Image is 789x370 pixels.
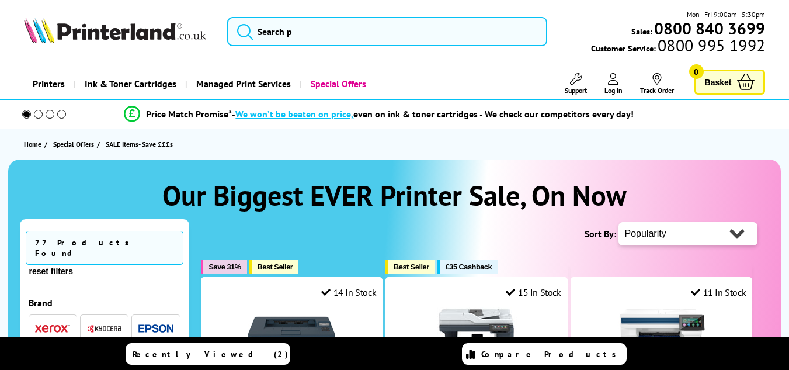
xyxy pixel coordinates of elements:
[565,86,587,95] span: Support
[227,17,547,46] input: Search p
[506,286,561,298] div: 15 In Stock
[87,324,122,333] img: Kyocera
[133,349,289,359] span: Recently Viewed (2)
[53,138,97,150] a: Special Offers
[640,73,674,95] a: Track Order
[185,69,300,99] a: Managed Print Services
[35,324,70,333] img: Xerox
[656,40,765,51] span: 0800 995 1992
[24,18,213,46] a: Printerland Logo
[689,64,704,79] span: 0
[687,9,765,20] span: Mon - Fri 9:00am - 5:30pm
[106,140,173,148] span: SALE Items- Save £££s
[6,104,752,125] li: modal_Promise
[232,108,634,120] div: - even on ink & toner cartridges - We check our competitors every day!
[85,69,176,99] span: Ink & Toner Cartridges
[481,349,623,359] span: Compare Products
[126,343,290,365] a: Recently Viewed (2)
[258,262,293,271] span: Best Seller
[652,23,765,34] a: 0800 840 3699
[591,40,765,54] span: Customer Service:
[300,69,375,99] a: Special Offers
[32,321,74,337] button: Xerox
[146,108,232,120] span: Price Match Promise*
[321,286,376,298] div: 14 In Stock
[694,70,766,95] a: Basket 0
[585,228,616,240] span: Sort By:
[26,266,77,276] button: reset filters
[20,177,770,213] h1: Our Biggest EVER Printer Sale, On Now
[691,286,746,298] div: 11 In Stock
[437,260,498,274] button: £35 Cashback
[138,324,173,333] img: Epson
[446,262,492,271] span: £35 Cashback
[135,321,177,337] button: Epson
[705,74,732,90] span: Basket
[604,86,623,95] span: Log In
[565,73,587,95] a: Support
[24,138,44,150] a: Home
[84,321,126,337] button: Kyocera
[29,297,180,309] div: Brand
[604,73,623,95] a: Log In
[74,69,185,99] a: Ink & Toner Cartridges
[53,138,94,150] span: Special Offers
[24,69,74,99] a: Printers
[201,260,247,274] button: Save 31%
[209,262,241,271] span: Save 31%
[249,260,299,274] button: Best Seller
[385,260,435,274] button: Best Seller
[235,108,353,120] span: We won’t be beaten on price,
[631,26,652,37] span: Sales:
[462,343,627,365] a: Compare Products
[394,262,429,271] span: Best Seller
[654,18,765,39] b: 0800 840 3699
[24,18,206,43] img: Printerland Logo
[26,231,183,265] span: 77 Products Found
